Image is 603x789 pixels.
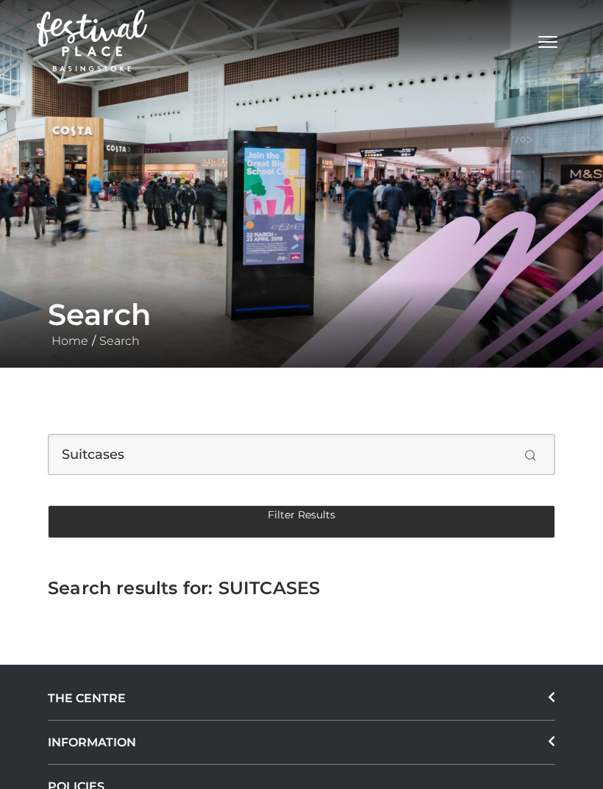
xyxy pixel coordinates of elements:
[529,29,566,51] button: Toggle navigation
[48,721,555,765] div: INFORMATION
[48,334,92,348] a: Home
[48,577,320,599] span: Search results for: SUITCASES
[48,297,555,332] h1: Search
[37,297,566,350] div: /
[48,434,555,475] input: Search Site
[96,334,143,348] a: Search
[37,10,147,71] img: Festival Place Logo
[48,676,555,721] div: THE CENTRE
[48,505,555,538] button: Filter Results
